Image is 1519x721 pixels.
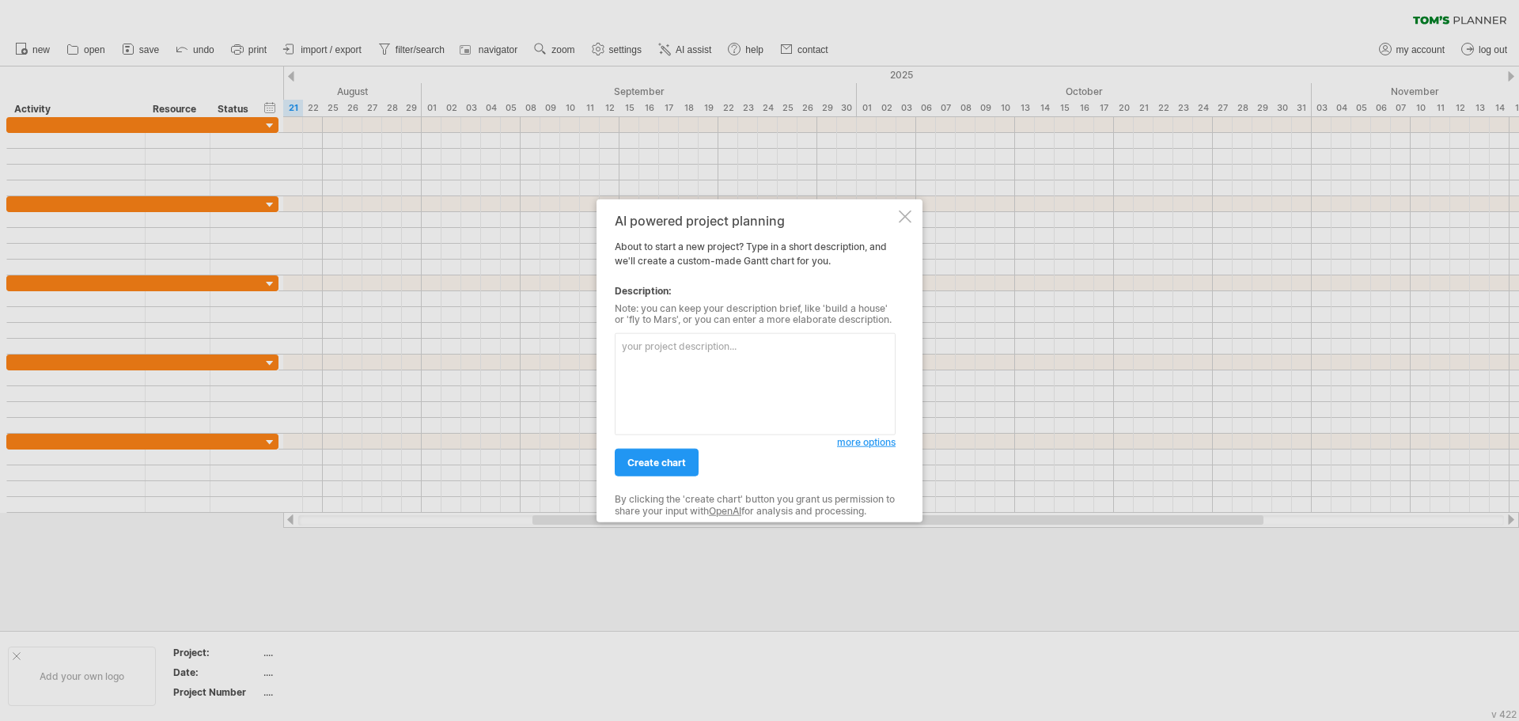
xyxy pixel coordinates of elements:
[837,436,896,448] span: more options
[615,283,896,298] div: Description:
[615,213,896,508] div: About to start a new project? Type in a short description, and we'll create a custom-made Gantt c...
[615,494,896,517] div: By clicking the 'create chart' button you grant us permission to share your input with for analys...
[837,435,896,450] a: more options
[615,302,896,325] div: Note: you can keep your description brief, like 'build a house' or 'fly to Mars', or you can ente...
[627,457,686,469] span: create chart
[709,504,741,516] a: OpenAI
[615,449,699,476] a: create chart
[615,213,896,227] div: AI powered project planning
